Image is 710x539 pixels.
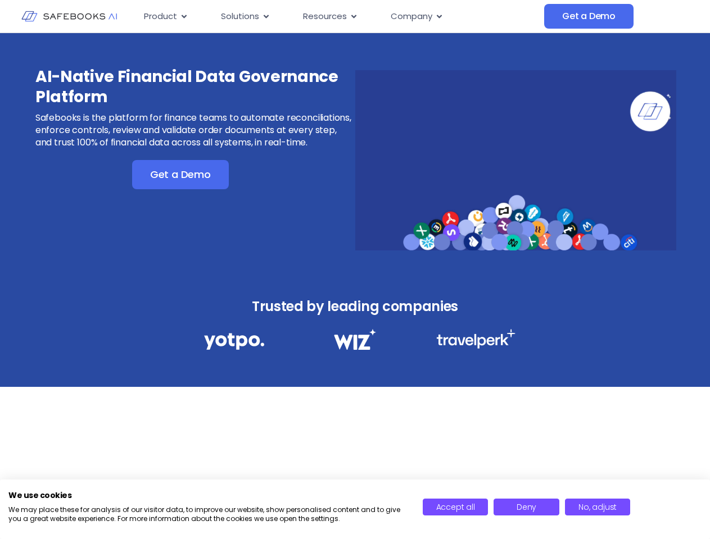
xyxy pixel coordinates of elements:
[8,490,406,500] h2: We use cookies
[436,329,515,349] img: Financial Data Governance 3
[303,10,347,23] span: Resources
[328,329,381,350] img: Financial Data Governance 2
[544,4,634,29] a: Get a Demo
[221,10,259,23] span: Solutions
[204,329,264,353] img: Financial Data Governance 1
[436,501,475,513] span: Accept all
[150,169,211,180] span: Get a Demo
[135,6,544,28] nav: Menu
[565,499,631,515] button: Adjust cookie preferences
[517,501,536,513] span: Deny
[35,112,354,149] p: Safebooks is the platform for finance teams to automate reconciliations, enforce controls, review...
[132,160,229,189] a: Get a Demo
[562,11,616,22] span: Get a Demo
[35,67,354,107] h3: AI-Native Financial Data Governance Platform
[494,499,559,515] button: Deny all cookies
[8,505,406,524] p: We may place these for analysis of our visitor data, to improve our website, show personalised co...
[144,10,177,23] span: Product
[391,10,432,23] span: Company
[423,499,489,515] button: Accept all cookies
[179,295,531,318] h3: Trusted by leading companies
[578,501,617,513] span: No, adjust
[135,6,544,28] div: Menu Toggle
